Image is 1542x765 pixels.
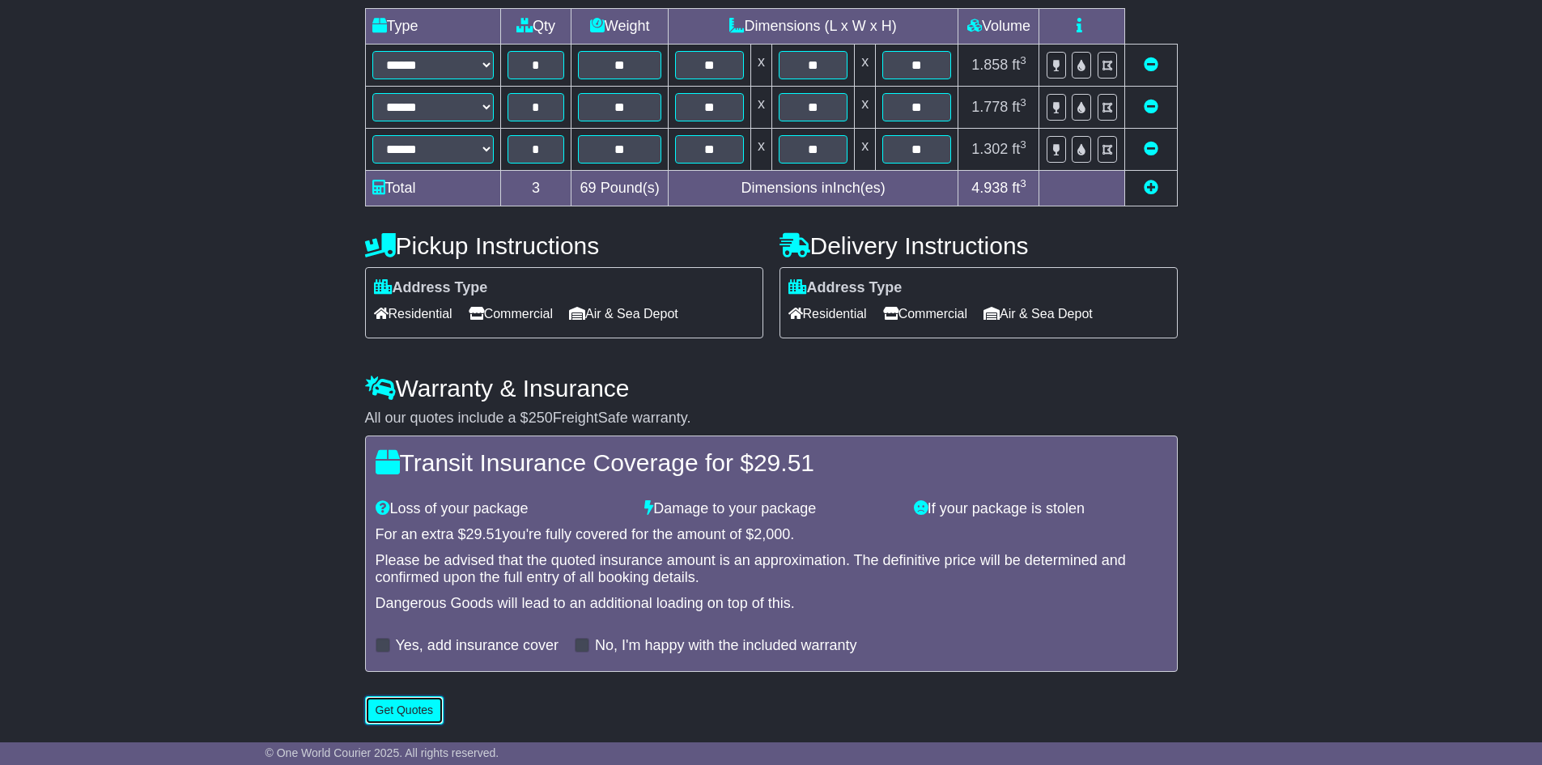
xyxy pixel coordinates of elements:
label: Yes, add insurance cover [396,637,559,655]
span: ft [1012,99,1026,115]
div: If your package is stolen [906,500,1175,518]
span: 1.778 [971,99,1008,115]
td: x [751,45,772,87]
sup: 3 [1020,177,1026,189]
sup: 3 [1020,54,1026,66]
span: 1.858 [971,57,1008,73]
td: x [751,87,772,129]
div: Damage to your package [636,500,906,518]
td: 3 [500,171,571,206]
span: 1.302 [971,141,1008,157]
h4: Transit Insurance Coverage for $ [376,449,1167,476]
h4: Warranty & Insurance [365,375,1178,402]
label: Address Type [788,279,903,297]
a: Remove this item [1144,99,1158,115]
sup: 3 [1020,96,1026,108]
td: Dimensions (L x W x H) [668,9,958,45]
td: Total [365,171,500,206]
span: ft [1012,57,1026,73]
span: 29.51 [466,526,503,542]
span: Air & Sea Depot [983,301,1093,326]
span: 2,000 [754,526,790,542]
div: All our quotes include a $ FreightSafe warranty. [365,410,1178,427]
td: x [751,129,772,171]
div: Please be advised that the quoted insurance amount is an approximation. The definitive price will... [376,552,1167,587]
span: ft [1012,180,1026,196]
div: For an extra $ you're fully covered for the amount of $ . [376,526,1167,544]
button: Get Quotes [365,696,444,725]
span: Commercial [883,301,967,326]
td: Qty [500,9,571,45]
sup: 3 [1020,138,1026,151]
a: Remove this item [1144,141,1158,157]
h4: Delivery Instructions [779,232,1178,259]
a: Add new item [1144,180,1158,196]
td: Dimensions in Inch(es) [668,171,958,206]
span: 69 [580,180,597,196]
a: Remove this item [1144,57,1158,73]
td: x [855,45,876,87]
span: Air & Sea Depot [569,301,678,326]
td: Pound(s) [571,171,668,206]
span: 250 [529,410,553,426]
td: Volume [958,9,1039,45]
td: x [855,87,876,129]
span: © One World Courier 2025. All rights reserved. [265,746,499,759]
span: 4.938 [971,180,1008,196]
td: Weight [571,9,668,45]
span: 29.51 [754,449,814,476]
td: Type [365,9,500,45]
label: No, I'm happy with the included warranty [595,637,857,655]
h4: Pickup Instructions [365,232,763,259]
span: ft [1012,141,1026,157]
div: Dangerous Goods will lead to an additional loading on top of this. [376,595,1167,613]
div: Loss of your package [367,500,637,518]
td: x [855,129,876,171]
label: Address Type [374,279,488,297]
span: Residential [788,301,867,326]
span: Residential [374,301,452,326]
span: Commercial [469,301,553,326]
